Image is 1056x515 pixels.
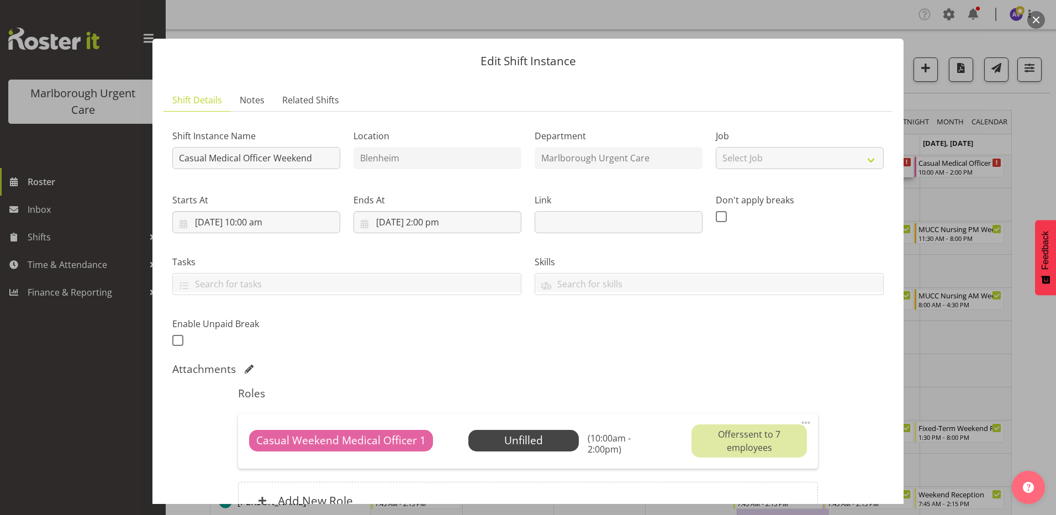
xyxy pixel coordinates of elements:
input: Click to select... [353,211,521,233]
button: Feedback - Show survey [1035,220,1056,295]
span: Casual Weekend Medical Officer 1 [256,433,426,449]
label: Don't apply breaks [716,193,884,207]
label: Job [716,129,884,143]
label: Shift Instance Name [172,129,340,143]
label: Link [535,193,703,207]
input: Shift Instance Name [172,147,340,169]
label: Ends At [353,193,521,207]
img: help-xxl-2.png [1023,482,1034,493]
span: Shift Details [172,93,222,107]
h6: (10:00am - 2:00pm) [588,433,663,455]
label: Skills [535,255,884,269]
span: Notes [240,93,265,107]
div: sent to 7 employees [691,424,806,458]
h5: Roles [238,387,817,400]
span: Unfilled [504,433,543,448]
span: Feedback [1041,231,1050,270]
input: Search for tasks [173,275,521,292]
h6: Add New Role [278,493,353,508]
h5: Attachments [172,362,236,376]
p: Edit Shift Instance [163,55,893,67]
input: Search for skills [535,275,883,292]
span: Offers [718,428,744,440]
label: Department [535,129,703,143]
input: Click to select... [172,211,340,233]
label: Starts At [172,193,340,207]
label: Location [353,129,521,143]
label: Enable Unpaid Break [172,317,340,330]
span: Related Shifts [282,93,339,107]
label: Tasks [172,255,521,269]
